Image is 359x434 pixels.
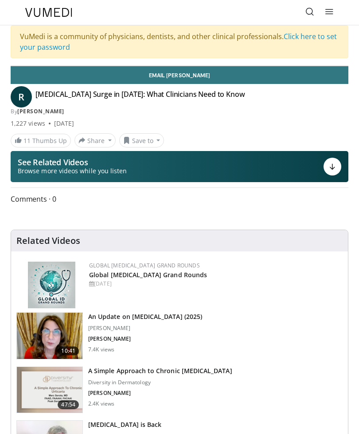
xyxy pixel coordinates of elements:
[88,390,232,397] p: [PERSON_NAME]
[16,366,343,414] a: 47:54 A Simple Approach to Chronic [MEDICAL_DATA] Diversity in Dermatology [PERSON_NAME] 2.4K views
[88,420,176,429] h3: [MEDICAL_DATA] is Back
[88,335,202,342] p: [PERSON_NAME]
[88,379,232,386] p: Diversity in Dermatology
[17,108,64,115] a: [PERSON_NAME]
[11,25,348,58] div: VuMedi is a community of physicians, dentists, and other clinical professionals.
[88,400,114,407] p: 2.4K views
[88,325,202,332] p: [PERSON_NAME]
[25,8,72,17] img: VuMedi Logo
[11,108,348,115] div: By
[16,235,80,246] h4: Related Videos
[17,313,82,359] img: 48af3e72-e66e-47da-b79f-f02e7cc46b9b.png.150x105_q85_crop-smart_upscale.png
[35,90,245,104] h4: [MEDICAL_DATA] Surge in [DATE]: What Clinicians Need to Know
[74,133,116,147] button: Share
[119,133,164,147] button: Save to
[11,151,348,182] button: See Related Videos Browse more videos while you listen
[17,367,82,413] img: dc941aa0-c6d2-40bd-ba0f-da81891a6313.png.150x105_q85_crop-smart_upscale.png
[89,271,207,279] a: Global [MEDICAL_DATA] Grand Rounds
[18,158,127,167] p: See Related Videos
[54,119,74,128] div: [DATE]
[89,280,341,288] div: [DATE]
[16,312,343,359] a: 10:41 An Update on [MEDICAL_DATA] (2025) [PERSON_NAME] [PERSON_NAME] 7.4K views
[11,193,348,205] span: Comments 0
[11,86,32,108] a: R
[88,312,202,321] h3: An Update on [MEDICAL_DATA] (2025)
[11,119,45,128] span: 1,227 views
[28,262,75,308] img: e456a1d5-25c5-46f9-913a-7a343587d2a7.png.150x105_q85_autocrop_double_scale_upscale_version-0.2.png
[11,66,348,84] a: Email [PERSON_NAME]
[88,346,114,353] p: 7.4K views
[18,167,127,175] span: Browse more videos while you listen
[89,262,200,269] a: Global [MEDICAL_DATA] Grand Rounds
[11,134,71,147] a: 11 Thumbs Up
[58,346,79,355] span: 10:41
[23,136,31,145] span: 11
[58,400,79,409] span: 47:54
[88,366,232,375] h3: A Simple Approach to Chronic [MEDICAL_DATA]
